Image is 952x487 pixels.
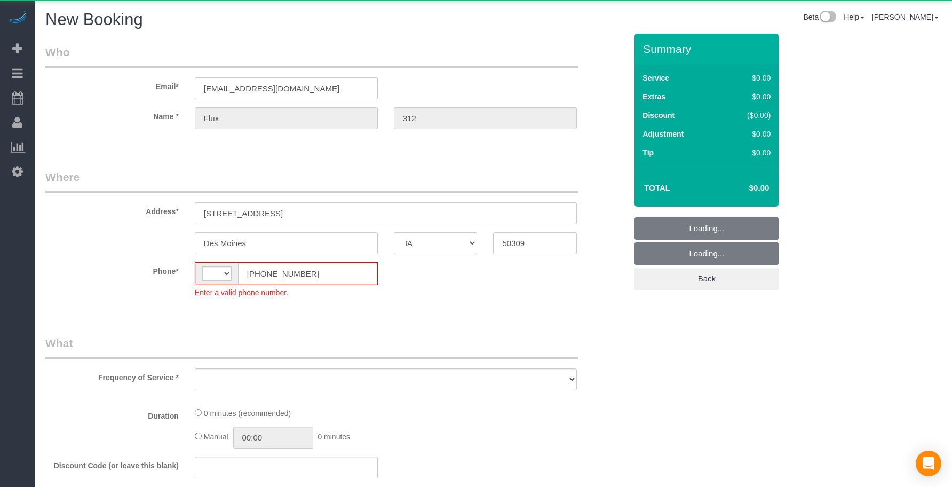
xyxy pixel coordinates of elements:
a: Back [634,268,779,290]
span: Manual [204,433,228,441]
label: Duration [37,407,187,421]
input: Email* [195,77,378,99]
a: Help [844,13,864,21]
h3: Summary [643,43,773,55]
div: $0.00 [725,91,771,102]
label: Extras [642,91,665,102]
a: [PERSON_NAME] [872,13,939,21]
span: 0 minutes [318,433,350,441]
input: City* [195,232,378,254]
legend: What [45,335,578,359]
div: $0.00 [725,73,771,83]
label: Discount [642,110,675,121]
a: Beta [803,13,836,21]
label: Frequency of Service * [37,368,187,383]
input: Last Name* [394,107,577,129]
legend: Where [45,169,578,193]
span: 0 minutes (recommended) [204,409,291,418]
label: Name * [37,107,187,122]
h4: $0.00 [717,184,769,193]
label: Tip [642,147,654,158]
label: Address* [37,202,187,217]
div: Enter a valid phone number. [195,285,378,298]
legend: Who [45,44,578,68]
img: Automaid Logo [6,11,28,26]
img: New interface [819,11,836,25]
div: $0.00 [725,147,771,158]
label: Phone* [37,262,187,277]
span: New Booking [45,10,143,29]
input: Zip Code* [493,232,577,254]
label: Email* [37,77,187,92]
label: Discount Code (or leave this blank) [37,457,187,471]
label: Adjustment [642,129,684,139]
div: Open Intercom Messenger [916,451,941,476]
label: Service [642,73,669,83]
input: First Name* [195,107,378,129]
div: ($0.00) [725,110,771,121]
input: Phone* [238,263,377,285]
strong: Total [644,183,670,192]
div: $0.00 [725,129,771,139]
